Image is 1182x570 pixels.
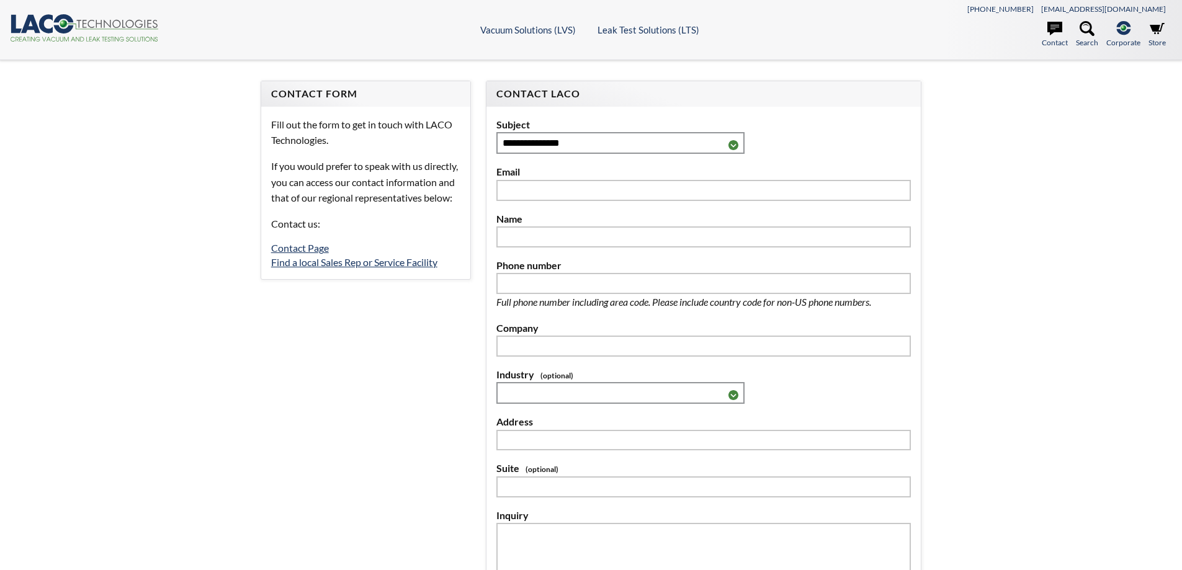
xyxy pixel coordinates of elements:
a: [EMAIL_ADDRESS][DOMAIN_NAME] [1041,4,1166,14]
a: Contact [1042,21,1068,48]
label: Email [496,164,911,180]
h4: Contact Form [271,87,460,100]
label: Subject [496,117,911,133]
p: Fill out the form to get in touch with LACO Technologies. [271,117,460,148]
a: [PHONE_NUMBER] [967,4,1034,14]
label: Name [496,211,911,227]
p: Contact us: [271,216,460,232]
a: Store [1148,21,1166,48]
label: Phone number [496,257,911,274]
a: Contact Page [271,242,329,254]
p: Full phone number including area code. Please include country code for non-US phone numbers. [496,294,911,310]
span: Corporate [1106,37,1140,48]
a: Find a local Sales Rep or Service Facility [271,256,437,268]
label: Address [496,414,911,430]
a: Search [1076,21,1098,48]
label: Suite [496,460,911,476]
label: Inquiry [496,507,911,523]
label: Company [496,320,911,336]
a: Vacuum Solutions (LVS) [480,24,576,35]
p: If you would prefer to speak with us directly, you can access our contact information and that of... [271,158,460,206]
label: Industry [496,367,911,383]
h4: Contact LACO [496,87,911,100]
a: Leak Test Solutions (LTS) [598,24,699,35]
